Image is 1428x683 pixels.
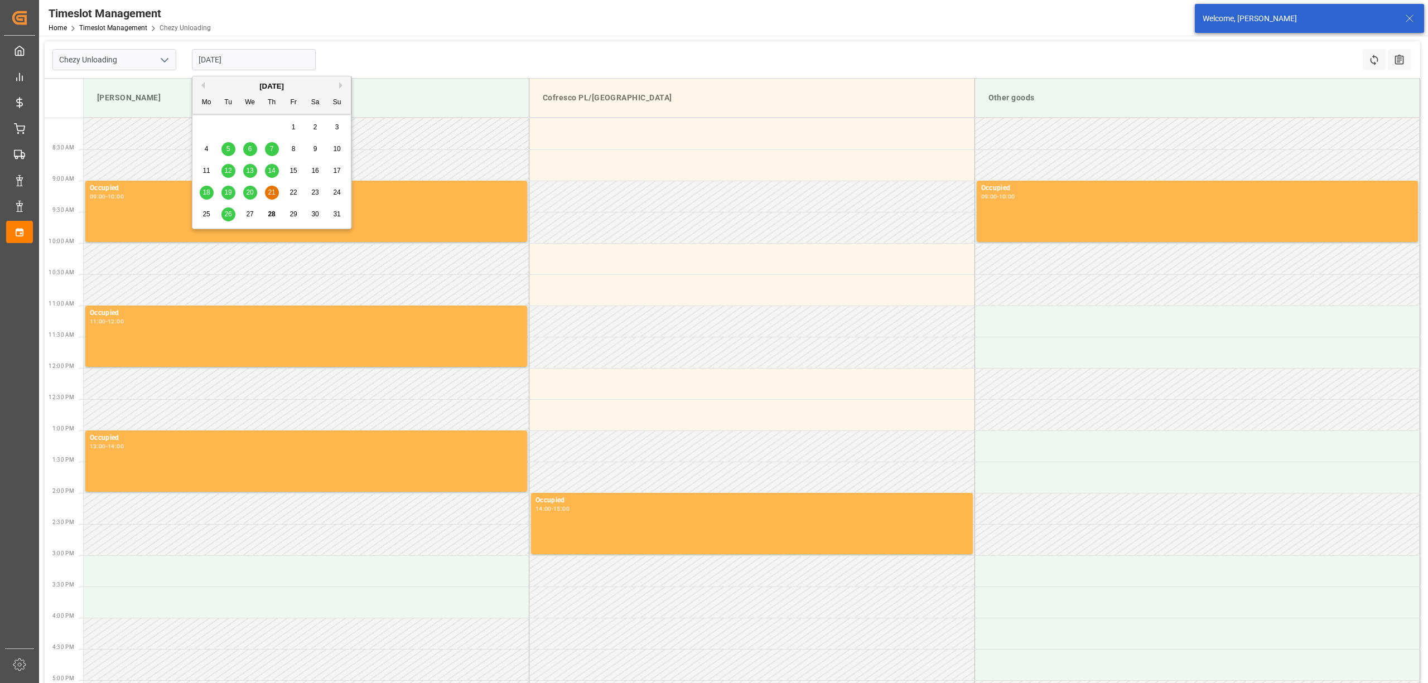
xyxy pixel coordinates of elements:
span: 11:30 AM [49,332,74,338]
div: Choose Tuesday, August 5th, 2025 [221,142,235,156]
span: 11 [202,167,210,175]
div: Choose Monday, August 4th, 2025 [200,142,214,156]
span: 28 [268,210,275,218]
div: Choose Sunday, August 24th, 2025 [330,186,344,200]
div: Choose Friday, August 15th, 2025 [287,164,301,178]
span: 20 [246,188,253,196]
div: Occupied [535,495,968,506]
div: Choose Thursday, August 7th, 2025 [265,142,279,156]
div: 11:00 [90,319,106,324]
span: 7 [270,145,274,153]
span: 17 [333,167,340,175]
span: 1 [292,123,296,131]
span: 25 [202,210,210,218]
span: 10:30 AM [49,269,74,275]
span: 2:00 PM [52,488,74,494]
span: 9:00 AM [52,176,74,182]
span: 1:30 PM [52,457,74,463]
div: Timeslot Management [49,5,211,22]
div: Choose Tuesday, August 12th, 2025 [221,164,235,178]
span: 26 [224,210,231,218]
span: 12:00 PM [49,363,74,369]
div: 15:00 [553,506,570,511]
div: Choose Thursday, August 21st, 2025 [265,186,279,200]
div: Choose Thursday, August 14th, 2025 [265,164,279,178]
div: Choose Tuesday, August 19th, 2025 [221,186,235,200]
div: month 2025-08 [196,117,348,225]
input: Type to search/select [52,49,176,70]
div: Choose Sunday, August 17th, 2025 [330,164,344,178]
span: 4:00 PM [52,613,74,619]
div: Occupied [90,433,523,444]
div: Choose Saturday, August 9th, 2025 [308,142,322,156]
div: Choose Monday, August 18th, 2025 [200,186,214,200]
span: 5:00 PM [52,675,74,681]
div: Mo [200,96,214,110]
span: 27 [246,210,253,218]
div: [PERSON_NAME] [93,88,520,108]
span: 22 [290,188,297,196]
div: Choose Friday, August 1st, 2025 [287,120,301,134]
div: Choose Thursday, August 28th, 2025 [265,207,279,221]
button: Previous Month [198,82,205,89]
div: Choose Saturday, August 30th, 2025 [308,207,322,221]
span: 15 [290,167,297,175]
div: Choose Saturday, August 23rd, 2025 [308,186,322,200]
div: 12:00 [108,319,124,324]
div: Choose Saturday, August 2nd, 2025 [308,120,322,134]
div: - [106,319,108,324]
span: 8 [292,145,296,153]
span: 18 [202,188,210,196]
span: 9:30 AM [52,207,74,213]
div: - [552,506,553,511]
div: - [106,444,108,449]
span: 13 [246,167,253,175]
span: 4 [205,145,209,153]
div: Choose Wednesday, August 13th, 2025 [243,164,257,178]
div: [DATE] [192,81,351,92]
div: Cofresco PL/[GEOGRAPHIC_DATA] [538,88,966,108]
span: 1:00 PM [52,425,74,432]
div: Choose Sunday, August 3rd, 2025 [330,120,344,134]
div: Fr [287,96,301,110]
div: 10:00 [108,194,124,199]
span: 16 [311,167,319,175]
div: Choose Wednesday, August 20th, 2025 [243,186,257,200]
span: 29 [290,210,297,218]
span: 2 [313,123,317,131]
div: Choose Monday, August 25th, 2025 [200,207,214,221]
div: - [106,194,108,199]
span: 14 [268,167,275,175]
input: DD-MM-YYYY [192,49,316,70]
span: 5 [226,145,230,153]
span: 10:00 AM [49,238,74,244]
span: 6 [248,145,252,153]
span: 8:30 AM [52,144,74,151]
div: Welcome, [PERSON_NAME] [1203,13,1395,25]
span: 23 [311,188,319,196]
span: 3:30 PM [52,582,74,588]
span: 21 [268,188,275,196]
div: 13:00 [90,444,106,449]
div: We [243,96,257,110]
span: 9 [313,145,317,153]
div: Choose Tuesday, August 26th, 2025 [221,207,235,221]
div: Choose Monday, August 11th, 2025 [200,164,214,178]
div: Choose Sunday, August 31st, 2025 [330,207,344,221]
div: Occupied [981,183,1414,194]
div: 14:00 [108,444,124,449]
span: 10 [333,145,340,153]
div: Choose Wednesday, August 27th, 2025 [243,207,257,221]
div: Other goods [984,88,1411,108]
span: 11:00 AM [49,301,74,307]
button: Next Month [339,82,346,89]
div: Su [330,96,344,110]
div: Choose Wednesday, August 6th, 2025 [243,142,257,156]
div: 10:00 [999,194,1015,199]
div: - [997,194,998,199]
span: 3 [335,123,339,131]
span: 12:30 PM [49,394,74,400]
div: Choose Friday, August 22nd, 2025 [287,186,301,200]
span: 3:00 PM [52,550,74,556]
div: Choose Friday, August 8th, 2025 [287,142,301,156]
